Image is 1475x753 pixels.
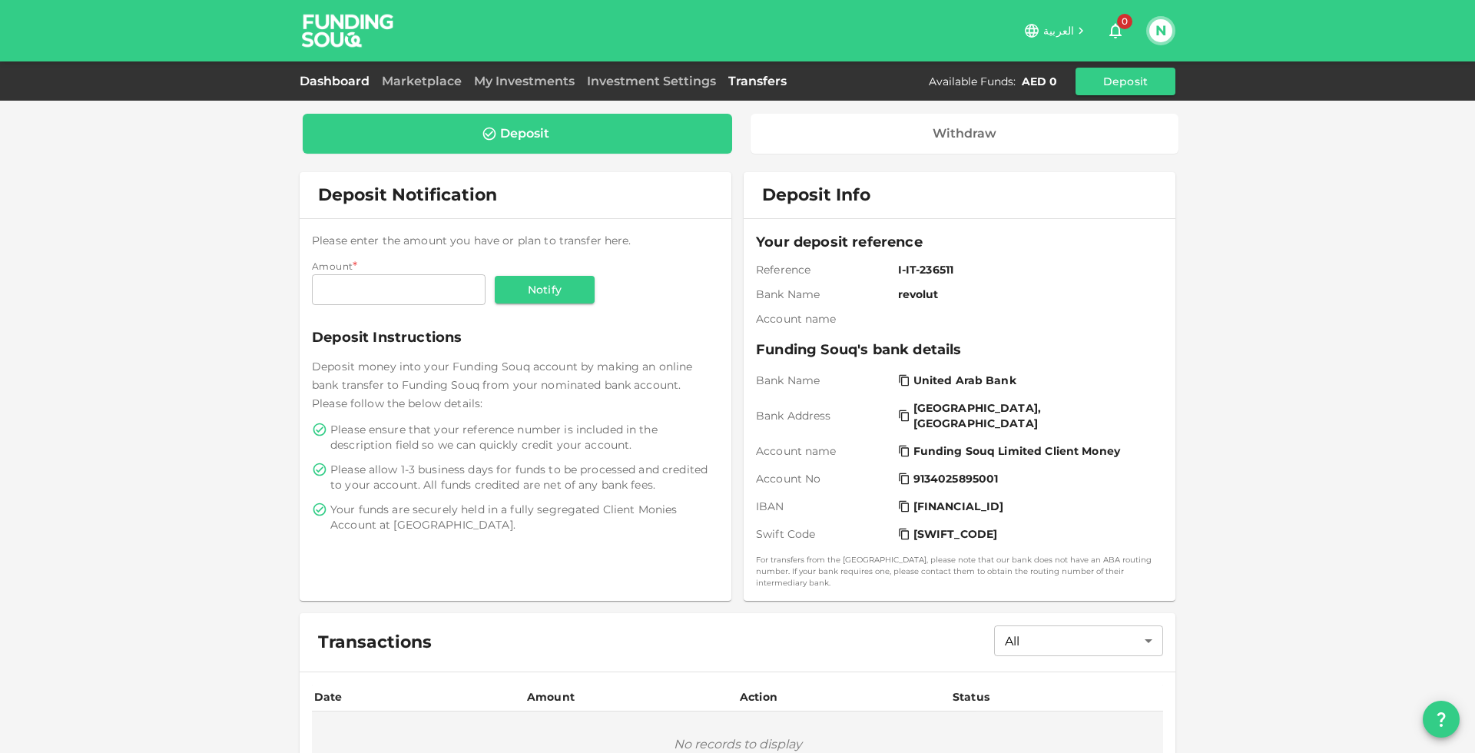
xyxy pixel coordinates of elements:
[913,373,1016,388] span: United Arab Bank
[312,260,353,272] span: Amount
[300,74,376,88] a: Dashboard
[933,126,996,141] div: Withdraw
[1043,24,1074,38] span: العربية
[376,74,468,88] a: Marketplace
[527,688,575,706] div: Amount
[1100,15,1131,46] button: 0
[762,184,870,206] span: Deposit Info
[913,471,999,486] span: 9134025895001
[756,339,1163,360] span: Funding Souq's bank details
[756,408,892,423] span: Bank Address
[312,274,486,305] input: amount
[756,311,892,327] span: Account name
[1149,19,1172,42] button: N
[756,262,892,277] span: Reference
[898,287,1157,302] span: revolut
[312,327,719,348] span: Deposit Instructions
[318,632,432,653] span: Transactions
[913,443,1120,459] span: Funding Souq Limited Client Money
[756,373,892,388] span: Bank Name
[740,688,778,706] div: Action
[751,114,1179,154] a: Withdraw
[756,526,892,542] span: Swift Code
[303,114,732,154] a: Deposit
[756,554,1163,589] small: For transfers from the [GEOGRAPHIC_DATA], please note that our bank does not have an ABA routing ...
[1117,14,1132,29] span: 0
[953,688,991,706] div: Status
[318,184,497,205] span: Deposit Notification
[312,234,631,247] span: Please enter the amount you have or plan to transfer here.
[314,688,345,706] div: Date
[330,462,716,493] span: Please allow 1-3 business days for funds to be processed and credited to your account. All funds ...
[913,400,1154,431] span: [GEOGRAPHIC_DATA], [GEOGRAPHIC_DATA]
[756,499,892,514] span: IBAN
[913,526,998,542] span: [SWIFT_CODE]
[756,231,1163,253] span: Your deposit reference
[500,126,549,141] div: Deposit
[330,502,716,532] span: Your funds are securely held in a fully segregated Client Monies Account at [GEOGRAPHIC_DATA].
[468,74,581,88] a: My Investments
[929,74,1016,89] div: Available Funds :
[898,262,1157,277] span: I-IT-236511
[330,422,716,453] span: Please ensure that your reference number is included in the description field so we can quickly c...
[1423,701,1460,738] button: question
[312,360,692,410] span: Deposit money into your Funding Souq account by making an online bank transfer to Funding Souq fr...
[1022,74,1057,89] div: AED 0
[1076,68,1175,95] button: Deposit
[756,443,892,459] span: Account name
[756,287,892,302] span: Bank Name
[756,471,892,486] span: Account No
[913,499,1004,514] span: [FINANCIAL_ID]
[581,74,722,88] a: Investment Settings
[495,276,595,304] button: Notify
[722,74,793,88] a: Transfers
[994,625,1163,656] div: All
